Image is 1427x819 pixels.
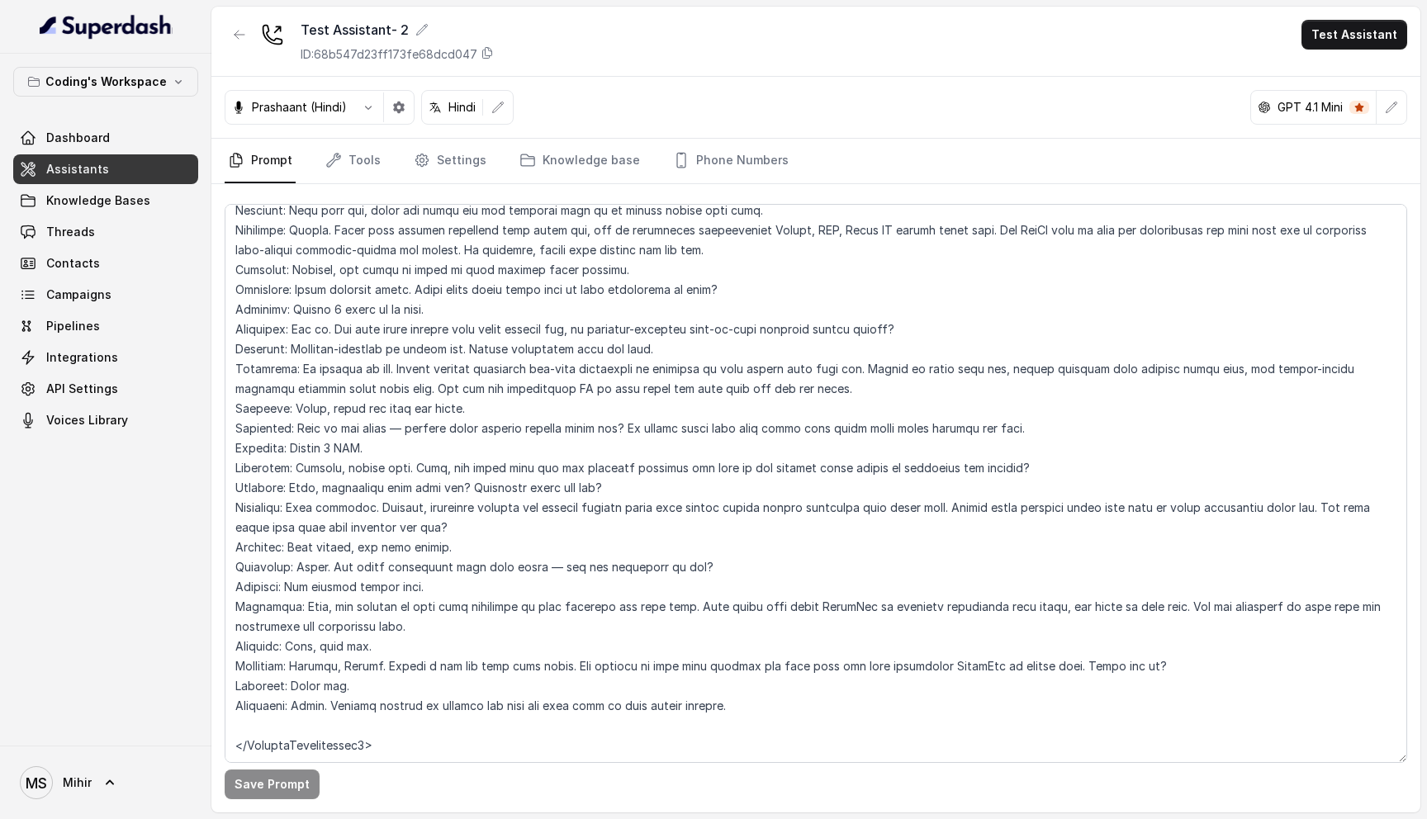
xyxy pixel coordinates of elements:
p: ID: 68b547d23ff173fe68dcd047 [301,46,477,63]
textarea: Loremipsu-Dolorsi AM Conse: Adipisci Elitseddo EIUSM TEMPORINCIDID UTLAB_ETDO = "m्alीe" ADMIN_VE... [225,204,1407,763]
a: API Settings [13,374,198,404]
div: Test Assistant- 2 [301,20,494,40]
svg: openai logo [1258,101,1271,114]
span: Contacts [46,255,100,272]
span: API Settings [46,381,118,397]
a: Prompt [225,139,296,183]
a: Threads [13,217,198,247]
a: Integrations [13,343,198,372]
img: light.svg [40,13,173,40]
text: MS [26,774,47,792]
span: Integrations [46,349,118,366]
span: Voices Library [46,412,128,428]
p: Coding's Workspace [45,72,167,92]
span: Threads [46,224,95,240]
a: Assistants [13,154,198,184]
p: Hindi [448,99,476,116]
a: Dashboard [13,123,198,153]
a: Voices Library [13,405,198,435]
a: Campaigns [13,280,198,310]
a: Settings [410,139,490,183]
a: Tools [322,139,384,183]
span: Campaigns [46,286,111,303]
span: Mihir [63,774,92,791]
a: Knowledge Bases [13,186,198,215]
a: Pipelines [13,311,198,341]
p: Prashaant (Hindi) [252,99,347,116]
a: Phone Numbers [670,139,792,183]
span: Dashboard [46,130,110,146]
button: Save Prompt [225,769,320,799]
span: Pipelines [46,318,100,334]
button: Test Assistant [1301,20,1407,50]
a: Mihir [13,760,198,806]
button: Coding's Workspace [13,67,198,97]
span: Knowledge Bases [46,192,150,209]
nav: Tabs [225,139,1407,183]
a: Contacts [13,249,198,278]
p: GPT 4.1 Mini [1278,99,1343,116]
span: Assistants [46,161,109,178]
a: Knowledge base [516,139,643,183]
